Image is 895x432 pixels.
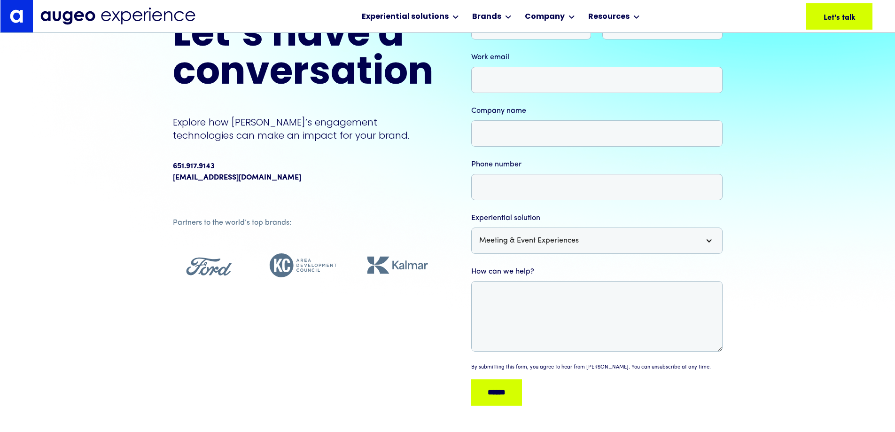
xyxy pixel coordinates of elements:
div: Resources [588,11,630,23]
div: Brands [472,11,501,23]
a: [EMAIL_ADDRESS][DOMAIN_NAME] [173,172,301,183]
h2: Let’s have a conversation [173,17,434,93]
img: Augeo Experience business unit full logo in midnight blue. [40,8,195,25]
label: Work email [471,52,723,63]
label: How can we help? [471,266,723,277]
div: 651.917.9143 [173,161,215,172]
div: Company [525,11,565,23]
div: Meeting & Event Experiences [479,235,579,246]
div: Meeting & Event Experiences [471,228,723,254]
label: Experiential solution [471,212,723,224]
p: Explore how [PERSON_NAME]’s engagement technologies can make an impact for your brand. [173,116,434,142]
label: Phone number [471,159,723,170]
img: Client logo who trusts Augeo to maximize engagement. [362,251,434,281]
img: Client logo who trusts Augeo to maximize engagement. [173,251,245,281]
a: Let's talk [806,3,872,30]
label: Company name [471,105,723,117]
img: Augeo's "a" monogram decorative logo in white. [10,9,23,23]
div: By submitting this form, you agree to hear from [PERSON_NAME]. You can unsubscribe at any time. [471,364,711,372]
div: Experiential solutions [362,11,449,23]
div: Partners to the world’s top brands: [173,217,434,228]
img: Client logo who trusts Augeo to maximize engagement. [267,251,339,281]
